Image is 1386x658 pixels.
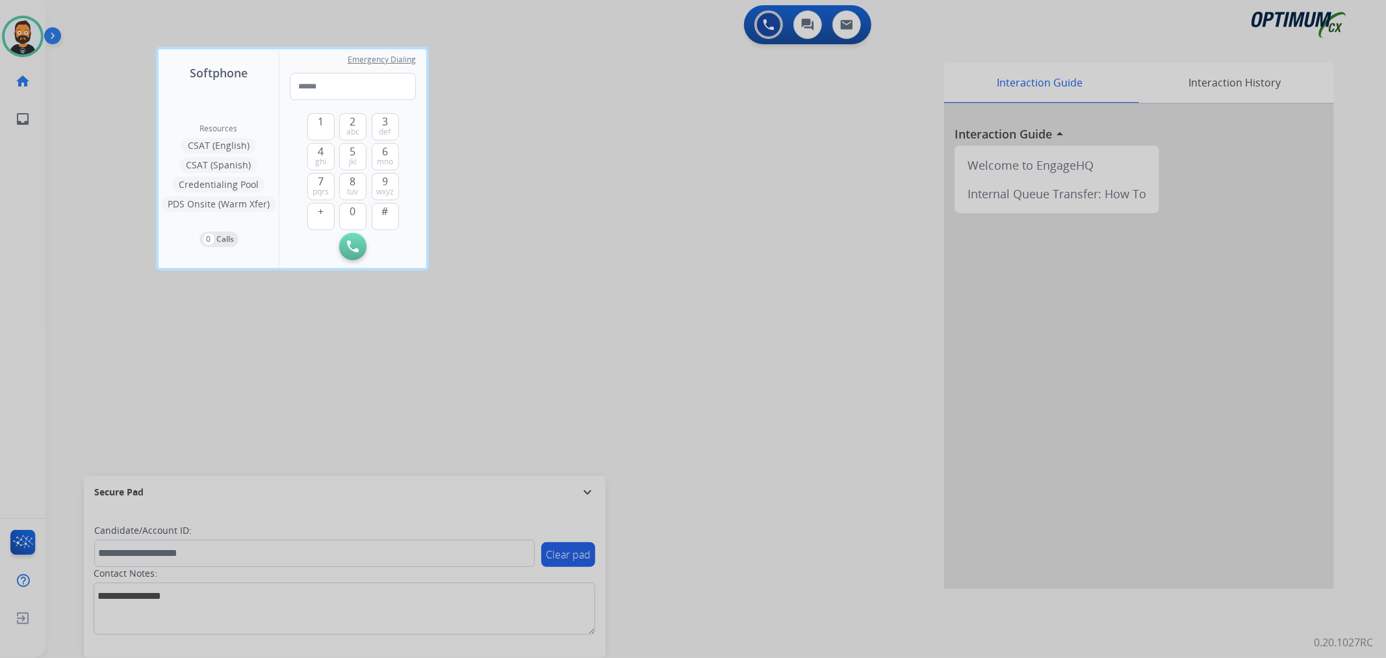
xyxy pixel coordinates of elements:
span: 9 [382,174,388,189]
button: + [307,203,335,230]
span: jkl [349,157,357,167]
button: 6mno [372,143,399,170]
button: CSAT (Spanish) [180,157,258,173]
span: abc [346,127,359,137]
button: Credentialing Pool [172,177,265,192]
span: 0 [350,204,356,219]
span: Emergency Dialing [348,55,416,65]
span: 1 [318,114,324,129]
button: 9wxyz [372,173,399,200]
span: 4 [318,144,324,159]
button: 0Calls [199,231,238,247]
button: 3def [372,113,399,140]
span: 7 [318,174,324,189]
button: 4ghi [307,143,335,170]
span: # [382,204,389,219]
button: 1 [307,113,335,140]
button: 7pqrs [307,173,335,200]
span: pqrs [313,187,329,197]
span: Resources [200,124,238,134]
span: 6 [382,144,388,159]
p: Calls [217,233,235,245]
span: 8 [350,174,356,189]
span: tuv [348,187,359,197]
span: Softphone [190,64,248,82]
img: call-button [347,241,359,252]
button: # [372,203,399,230]
span: 3 [382,114,388,129]
span: ghi [315,157,326,167]
span: + [318,204,324,219]
p: 0 [203,233,214,245]
button: 5jkl [339,143,366,170]
button: 0 [339,203,366,230]
button: 8tuv [339,173,366,200]
span: def [379,127,391,137]
span: mno [377,157,393,167]
span: wxyz [376,187,394,197]
button: PDS Onsite (Warm Xfer) [161,196,276,212]
span: 2 [350,114,356,129]
button: CSAT (English) [181,138,256,153]
button: 2abc [339,113,366,140]
span: 5 [350,144,356,159]
p: 0.20.1027RC [1314,635,1373,650]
